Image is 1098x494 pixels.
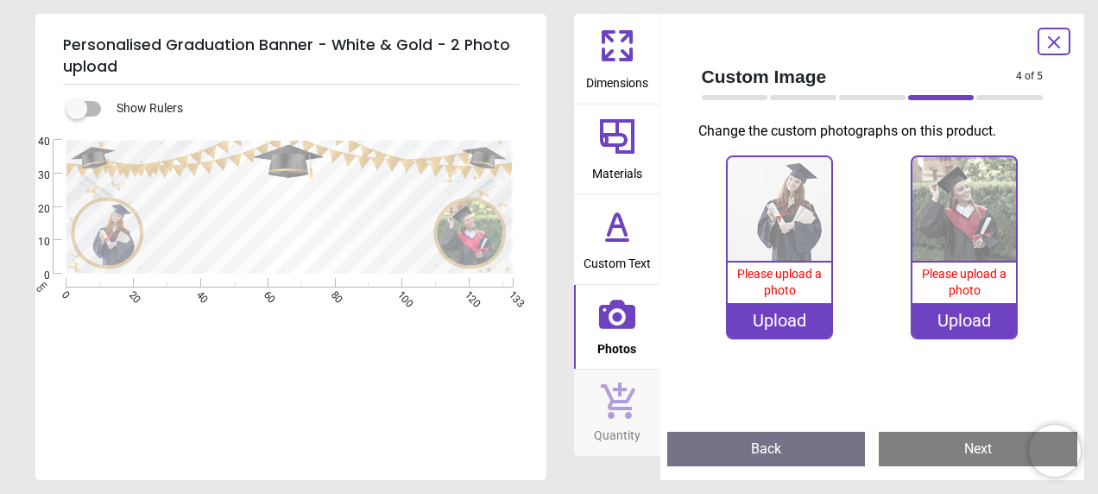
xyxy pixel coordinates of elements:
[586,66,648,92] span: Dimensions
[597,332,636,358] span: Photos
[34,279,49,294] span: cm
[698,122,1057,141] p: Change the custom photographs on this product.
[63,28,519,85] h5: Personalised Graduation Banner - White & Gold - 2 Photo upload
[58,288,69,300] span: 0
[922,267,1006,298] span: Please upload a photo
[17,235,50,250] span: 10
[17,269,50,283] span: 0
[912,303,1016,338] div: Upload
[879,432,1077,466] button: Next
[702,64,1017,89] span: Custom Image
[394,288,405,300] span: 100
[592,157,642,183] span: Materials
[17,168,50,183] span: 30
[1029,425,1081,477] iframe: Brevo live chat
[584,247,651,273] span: Custom Text
[574,194,660,284] button: Custom Text
[667,432,866,466] button: Back
[574,370,660,456] button: Quantity
[17,135,50,149] span: 40
[327,288,338,300] span: 80
[737,267,822,298] span: Please upload a photo
[594,419,640,445] span: Quantity
[574,14,660,104] button: Dimensions
[574,285,660,370] button: Photos
[574,104,660,194] button: Materials
[192,288,204,300] span: 40
[77,98,546,119] div: Show Rulers
[505,288,516,300] span: 133
[260,288,271,300] span: 60
[17,202,50,217] span: 20
[728,303,831,338] div: Upload
[461,288,472,300] span: 120
[125,288,136,300] span: 20
[1016,69,1043,84] span: 4 of 5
